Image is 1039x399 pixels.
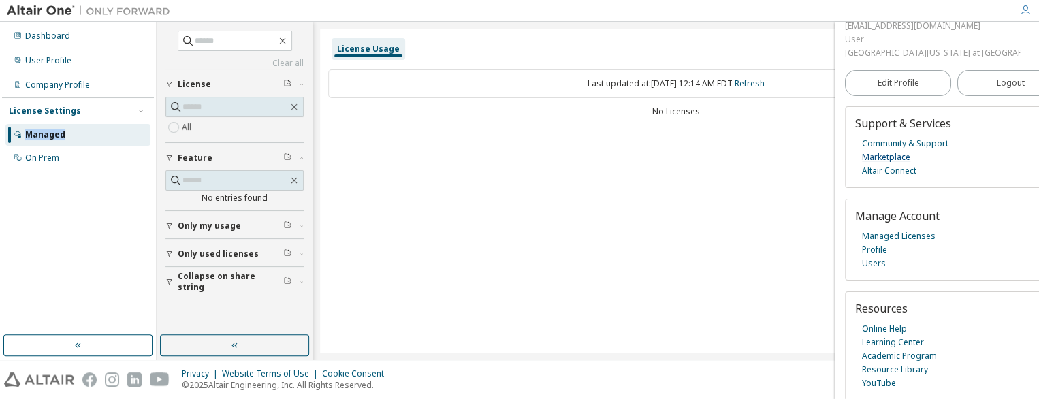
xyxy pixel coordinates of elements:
[25,31,70,42] div: Dashboard
[165,193,304,204] div: No entries found
[862,150,910,164] a: Marketplace
[862,229,936,243] a: Managed Licenses
[165,143,304,173] button: Feature
[127,372,142,387] img: linkedin.svg
[997,76,1025,90] span: Logout
[25,80,90,91] div: Company Profile
[165,267,304,297] button: Collapse on share string
[322,368,392,379] div: Cookie Consent
[182,368,222,379] div: Privacy
[862,257,886,270] a: Users
[178,271,283,293] span: Collapse on share string
[165,58,304,69] a: Clear all
[7,4,177,18] img: Altair One
[165,69,304,99] button: License
[25,129,65,140] div: Managed
[862,243,887,257] a: Profile
[178,249,259,259] span: Only used licenses
[845,46,1020,60] div: [GEOGRAPHIC_DATA][US_STATE] at [GEOGRAPHIC_DATA]
[182,119,194,135] label: All
[862,336,924,349] a: Learning Center
[283,221,291,232] span: Clear filter
[25,153,59,163] div: On Prem
[862,363,928,377] a: Resource Library
[845,33,1020,46] div: User
[165,211,304,241] button: Only my usage
[862,137,948,150] a: Community & Support
[4,372,74,387] img: altair_logo.svg
[845,70,951,96] a: Edit Profile
[165,239,304,269] button: Only used licenses
[862,349,937,363] a: Academic Program
[862,322,907,336] a: Online Help
[283,276,291,287] span: Clear filter
[222,368,322,379] div: Website Terms of Use
[178,79,211,90] span: License
[283,153,291,163] span: Clear filter
[9,106,81,116] div: License Settings
[283,79,291,90] span: Clear filter
[328,106,1024,117] div: No Licenses
[182,379,392,391] p: © 2025 Altair Engineering, Inc. All Rights Reserved.
[25,55,71,66] div: User Profile
[328,69,1024,98] div: Last updated at: [DATE] 12:14 AM EDT
[862,164,916,178] a: Altair Connect
[82,372,97,387] img: facebook.svg
[855,208,940,223] span: Manage Account
[178,221,241,232] span: Only my usage
[855,116,951,131] span: Support & Services
[337,44,400,54] div: License Usage
[845,19,1020,33] div: [EMAIL_ADDRESS][DOMAIN_NAME]
[735,78,765,89] a: Refresh
[855,301,908,316] span: Resources
[862,377,896,390] a: YouTube
[178,153,212,163] span: Feature
[105,372,119,387] img: instagram.svg
[283,249,291,259] span: Clear filter
[878,78,919,89] span: Edit Profile
[150,372,170,387] img: youtube.svg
